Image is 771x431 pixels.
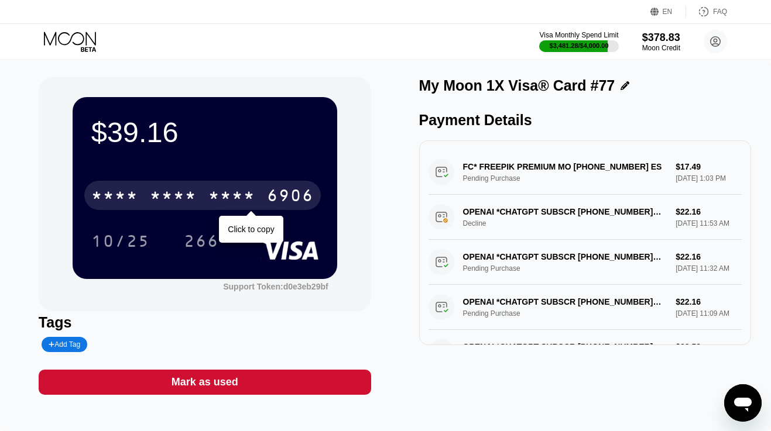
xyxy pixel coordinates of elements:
div: Visa Monthly Spend Limit [539,31,618,39]
div: Mark as used [172,375,238,389]
div: Tags [39,314,371,331]
div: EN [663,8,673,16]
div: Moon Credit [642,44,680,52]
div: Payment Details [419,112,752,129]
div: Support Token:d0e3eb29bf [223,282,328,291]
div: $39.16 [91,116,318,149]
div: Add Tag [49,340,80,349]
div: Visa Monthly Spend Limit$3,481.28/$4,000.00 [539,31,618,52]
div: $378.83 [642,32,680,44]
div: Add Tag [42,337,87,352]
div: 10/25 [83,226,159,256]
iframe: Кнопка запуска окна обмена сообщениями [724,384,762,422]
div: $378.83Moon Credit [642,32,680,52]
div: Click to copy [228,225,274,234]
div: 266 [184,233,219,252]
div: Support Token: d0e3eb29bf [223,282,328,291]
div: FAQ [713,8,727,16]
div: $3,481.28 / $4,000.00 [550,42,609,49]
div: 10/25 [91,233,150,252]
div: 266 [175,226,228,256]
div: 6906 [267,188,314,206]
div: EN [650,6,686,18]
div: My Moon 1X Visa® Card #77 [419,77,615,94]
div: FAQ [686,6,727,18]
div: Mark as used [39,370,371,395]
